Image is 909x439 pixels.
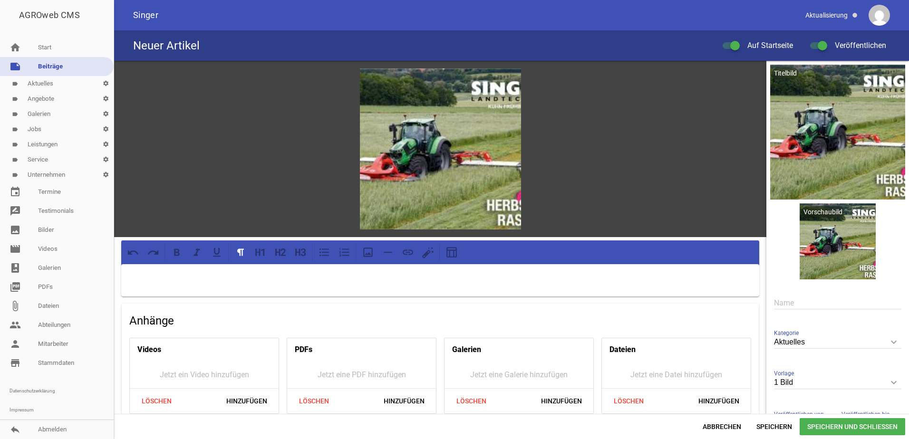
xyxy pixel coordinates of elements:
[137,342,161,357] h4: Videos
[749,418,800,435] span: Speichern
[10,281,21,293] i: picture_as_pdf
[736,41,793,50] span: Auf Startseite
[133,38,200,53] h4: Neuer Artikel
[12,172,18,178] i: label
[886,375,901,390] i: keyboard_arrow_down
[12,157,18,163] i: label
[10,224,21,236] i: image
[695,418,749,435] span: Abbrechen
[452,342,481,357] h4: Galerien
[287,361,436,388] div: Jetzt eine PDF hinzufügen
[376,392,432,410] span: Hinzufügen
[10,243,21,255] i: movie
[448,392,494,410] span: Löschen
[772,67,799,79] div: Titelbild
[602,361,751,388] div: Jetzt eine Datei hinzufügen
[841,410,890,419] span: Veröffentlichen bis
[533,392,590,410] span: Hinzufügen
[130,361,279,388] div: Jetzt ein Video hinzufügen
[12,142,18,148] i: label
[295,342,312,357] h4: PDFs
[445,361,593,388] div: Jetzt eine Galerie hinzufügen
[10,262,21,274] i: photo_album
[12,81,18,87] i: label
[134,392,179,410] span: Löschen
[10,61,21,72] i: note
[774,410,824,419] span: Veröffentlichen von
[129,313,751,328] h4: Anhänge
[98,152,114,167] i: settings
[10,357,21,369] i: store_mall_directory
[10,300,21,312] i: attach_file
[606,392,651,410] span: Löschen
[10,424,21,435] i: reply
[12,111,18,117] i: label
[98,76,114,91] i: settings
[886,334,901,350] i: keyboard_arrow_down
[10,338,21,350] i: person
[12,126,18,133] i: label
[98,91,114,106] i: settings
[823,41,886,50] span: Veröffentlichen
[691,392,747,410] span: Hinzufügen
[98,137,114,152] i: settings
[98,106,114,122] i: settings
[219,392,275,410] span: Hinzufügen
[10,319,21,331] i: people
[291,392,337,410] span: Löschen
[609,342,636,357] h4: Dateien
[12,96,18,102] i: label
[800,418,905,435] span: Speichern und Schließen
[10,205,21,217] i: rate_review
[10,186,21,198] i: event
[98,122,114,137] i: settings
[133,11,158,19] span: Singer
[802,206,844,218] div: Vorschaubild
[10,42,21,53] i: home
[98,167,114,182] i: settings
